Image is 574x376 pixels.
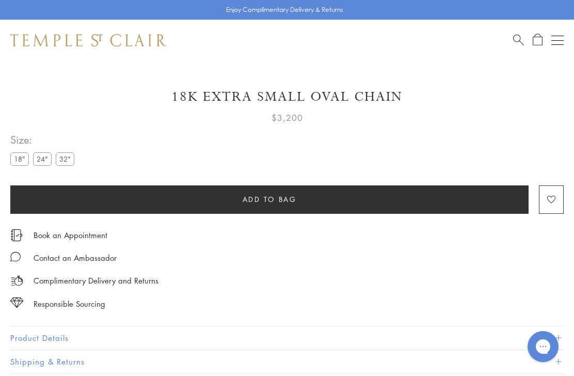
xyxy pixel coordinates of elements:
[10,252,21,262] img: MessageIcon-01_2.svg
[10,152,29,165] label: 18"
[10,185,529,214] button: Add to bag
[243,194,297,205] span: Add to bag
[551,34,564,46] button: Open navigation
[10,229,23,241] img: icon_appointment.svg
[10,297,23,308] img: icon_sourcing.svg
[226,5,343,15] p: Enjoy Complimentary Delivery & Returns
[10,274,23,287] img: icon_delivery.svg
[34,274,158,287] p: Complimentary Delivery and Returns
[522,327,564,366] iframe: Gorgias live chat messenger
[10,34,166,46] img: Temple St. Clair
[34,252,117,264] div: Contact an Ambassador
[10,88,564,106] h1: 18K Extra Small Oval Chain
[272,111,303,124] span: $3,200
[34,229,107,241] a: Book an Appointment
[513,34,524,46] a: Search
[33,152,52,165] label: 24"
[10,350,564,373] button: Shipping & Returns
[10,326,564,350] button: Product Details
[56,152,74,165] label: 32"
[34,297,105,310] div: Responsible Sourcing
[533,34,543,46] a: Open Shopping Bag
[10,131,78,148] span: Size:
